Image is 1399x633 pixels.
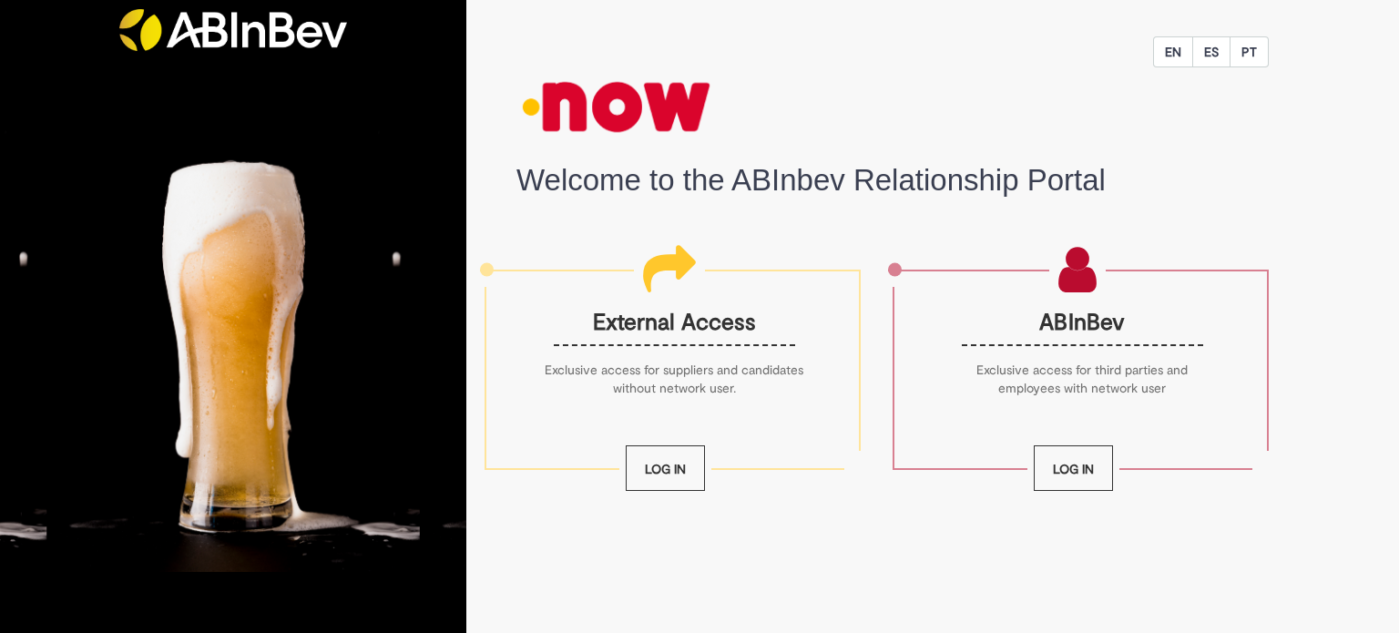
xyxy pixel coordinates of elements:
h1: Welcome to the ABInbev Relationship Portal [516,164,1269,197]
p: Exclusive access for third parties and employees with network user [948,361,1216,397]
button: EN [1153,36,1193,67]
a: Log In [1034,445,1113,491]
a: Log In [626,445,705,491]
p: Exclusive access for suppliers and candidates without network user. [540,361,808,397]
img: ABInbev-white.png [119,9,347,51]
img: logo_now_small.png [516,67,717,146]
button: PT [1230,36,1269,67]
button: ES [1192,36,1231,67]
